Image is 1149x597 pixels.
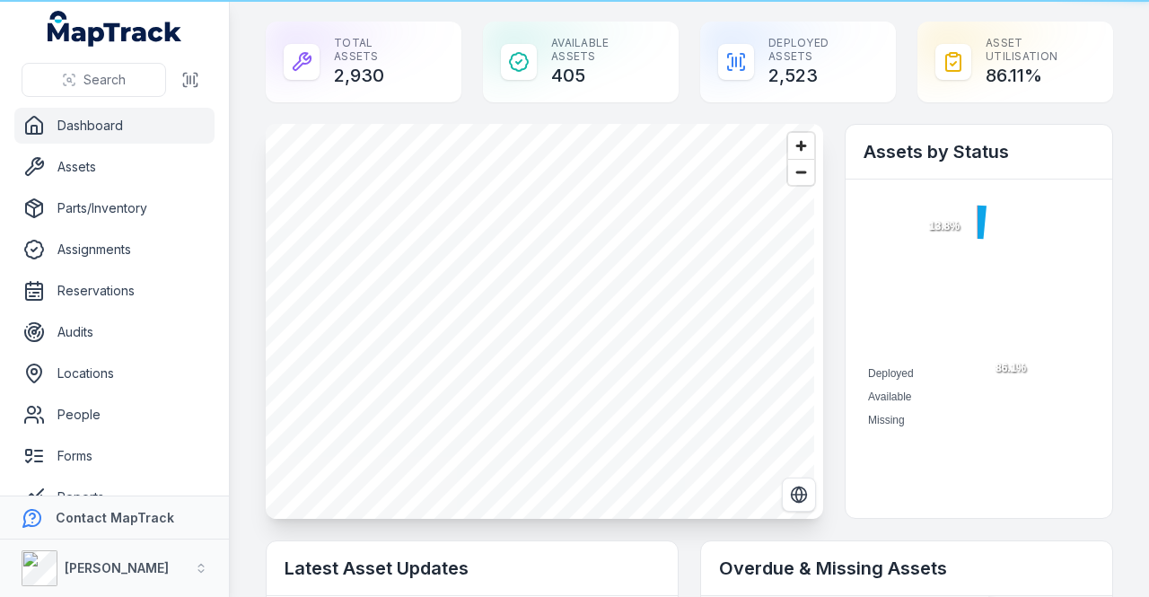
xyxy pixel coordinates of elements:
h2: Overdue & Missing Assets [719,556,1094,581]
button: Zoom in [788,133,814,159]
span: Deployed [868,367,914,380]
strong: [PERSON_NAME] [65,560,169,575]
a: Assets [14,149,215,185]
span: Available [868,391,911,403]
a: Forms [14,438,215,474]
a: Locations [14,356,215,391]
a: Dashboard [14,108,215,144]
h2: Latest Asset Updates [285,556,660,581]
button: Zoom out [788,159,814,185]
button: Search [22,63,166,97]
canvas: Map [266,124,814,519]
span: Missing [868,414,905,426]
a: MapTrack [48,11,182,47]
a: Reservations [14,273,215,309]
strong: Contact MapTrack [56,510,174,525]
h2: Assets by Status [864,139,1094,164]
a: Audits [14,314,215,350]
a: Reports [14,479,215,515]
a: People [14,397,215,433]
a: Parts/Inventory [14,190,215,226]
a: Assignments [14,232,215,268]
span: Search [83,71,126,89]
button: Switch to Satellite View [782,478,816,512]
